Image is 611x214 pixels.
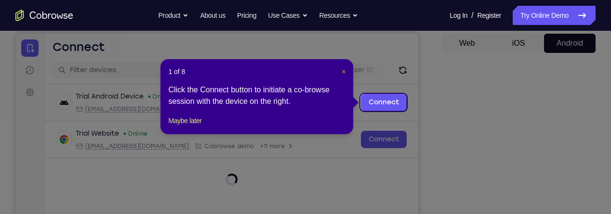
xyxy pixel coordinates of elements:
div: Open device details [29,88,403,125]
label: Email [287,32,305,41]
button: Product [159,6,189,25]
button: Use Cases [268,6,307,25]
span: 1 of 8 [168,67,185,76]
div: Open device details [29,50,403,88]
button: Resources [319,6,359,25]
span: / [471,10,473,21]
button: Close Tour [342,67,345,76]
a: Sessions [6,28,23,45]
div: Trial Website [60,95,104,105]
a: Connect [345,60,391,77]
div: New devices found. [108,99,110,101]
div: App [179,72,239,79]
div: Online [107,96,133,104]
a: Connect [345,97,391,114]
a: Settings [6,50,23,67]
label: User ID [333,32,358,41]
span: +14 more [244,72,271,79]
a: Connect [6,6,23,23]
a: About us [200,6,225,25]
div: Email [60,72,173,79]
span: × [342,68,345,76]
div: App [179,109,239,116]
span: Cobrowse.io [189,72,239,79]
a: Try Online Demo [513,6,596,25]
button: Refresh [380,29,395,44]
a: Log In [450,6,467,25]
a: Register [478,6,501,25]
a: Pricing [237,6,256,25]
div: New devices found. [133,62,135,64]
span: web@example.com [70,109,173,116]
span: android@example.com [70,72,173,79]
div: Email [60,109,173,116]
label: demo_id [191,32,222,41]
a: Go to the home page [15,10,73,21]
h1: Connect [37,6,90,21]
div: Click the Connect button to initiate a co-browse session with the device on the right. [168,84,345,107]
div: Trial Android Device [60,58,128,68]
button: Maybe later [168,115,201,126]
div: Online [132,59,157,67]
span: Cobrowse demo [189,109,239,116]
span: +11 more [244,109,269,116]
input: Filter devices... [54,32,176,41]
